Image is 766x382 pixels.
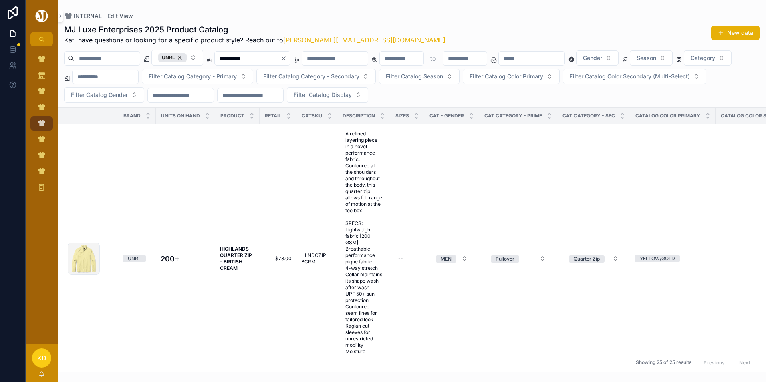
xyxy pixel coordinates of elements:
[569,255,605,263] button: Unselect QUARTER_ZIP
[74,12,133,20] span: INTERNAL - Edit View
[684,50,732,66] button: Select Button
[123,113,141,119] span: Brand
[64,87,144,103] button: Select Button
[574,255,600,263] div: Quarter Zip
[640,255,675,262] div: YELLOW/GOLD
[563,69,706,84] button: Select Button
[386,72,443,80] span: Filter Catalog Season
[711,26,760,40] button: New data
[491,255,519,263] button: Unselect PULLOVER
[280,55,290,62] button: Clear
[149,72,237,80] span: Filter Catalog Category - Primary
[630,50,673,66] button: Select Button
[128,255,141,262] div: UNRL
[64,24,445,35] h1: MJ Luxe Enterprises 2025 Product Catalog
[302,113,322,119] span: CATSKU
[484,113,542,119] span: CAT CATEGORY - PRIME
[484,251,552,266] a: Select Button
[398,255,403,262] div: --
[576,50,619,66] button: Select Button
[294,91,352,99] span: Filter Catalog Display
[636,360,691,366] span: Showing 25 of 25 results
[429,251,474,266] button: Select Button
[395,113,409,119] span: SIZES
[123,255,151,262] a: UNRL
[441,255,452,263] div: MEN
[379,69,460,84] button: Select Button
[463,69,560,84] button: Select Button
[562,251,625,266] button: Select Button
[562,113,615,119] span: CAT CATEGORY - SEC
[64,35,445,45] span: Kat, have questions or looking for a specific product style? Reach out to
[158,53,187,62] button: Unselect UNRL
[343,113,375,119] span: Description
[158,53,187,62] div: UNRL
[26,46,58,205] div: scrollable content
[264,255,292,262] a: $78.00
[64,12,133,20] a: INTERNAL - Edit View
[161,113,200,119] span: Units On Hand
[265,113,281,119] span: Retail
[256,69,376,84] button: Select Button
[484,251,552,266] button: Select Button
[301,252,333,265] a: HLNDQZIP-BCRM
[562,251,625,266] a: Select Button
[635,113,700,119] span: Catalog Color Primary
[496,255,514,263] div: Pullover
[429,113,464,119] span: CAT - GENDER
[637,54,656,62] span: Season
[220,113,244,119] span: Product
[470,72,543,80] span: Filter Catalog Color Primary
[583,54,602,62] span: Gender
[34,10,49,22] img: App logo
[395,252,419,265] a: --
[220,246,255,271] a: HIGHLANDS QUARTER ZIP - BRITISH CREAM
[151,50,203,66] button: Select Button
[635,255,711,262] a: YELLOW/GOLD
[429,251,474,266] a: Select Button
[71,91,128,99] span: Filter Catalog Gender
[220,246,253,271] strong: HIGHLANDS QUARTER ZIP - BRITISH CREAM
[691,54,715,62] span: Category
[283,36,445,44] a: [PERSON_NAME][EMAIL_ADDRESS][DOMAIN_NAME]
[570,72,690,80] span: Filter Catalog Color Secondary (Multi-Select)
[430,54,436,63] p: to
[263,72,359,80] span: Filter Catalog Category - Secondary
[287,87,368,103] button: Select Button
[37,353,46,363] span: KD
[142,69,253,84] button: Select Button
[161,253,210,264] a: 200+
